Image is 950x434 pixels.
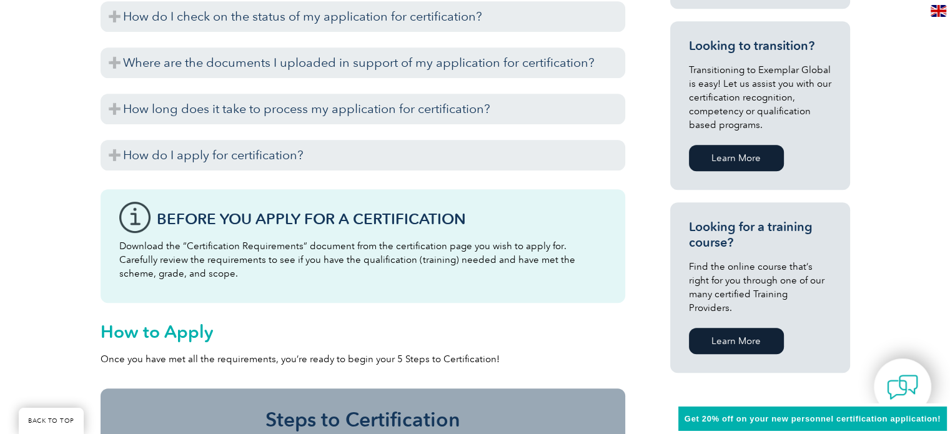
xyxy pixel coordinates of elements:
[689,219,831,250] h3: Looking for a training course?
[689,38,831,54] h3: Looking to transition?
[689,63,831,132] p: Transitioning to Exemplar Global is easy! Let us assist you with our certification recognition, c...
[101,1,625,32] h3: How do I check on the status of my application for certification?
[887,372,918,403] img: contact-chat.png
[931,5,946,17] img: en
[101,352,625,366] p: Once you have met all the requirements, you’re ready to begin your 5 Steps to Certification!
[689,145,784,171] a: Learn More
[685,414,941,423] span: Get 20% off on your new personnel certification application!
[19,408,84,434] a: BACK TO TOP
[689,260,831,315] p: Find the online course that’s right for you through one of our many certified Training Providers.
[101,94,625,124] h3: How long does it take to process my application for certification?
[119,239,606,280] p: Download the “Certification Requirements” document from the certification page you wish to apply ...
[101,322,625,342] h2: How to Apply
[119,407,606,432] h3: Steps to Certification
[157,211,606,227] h3: Before You Apply For a Certification
[101,140,625,170] h3: How do I apply for certification?
[689,328,784,354] a: Learn More
[101,47,625,78] h3: Where are the documents I uploaded in support of my application for certification?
